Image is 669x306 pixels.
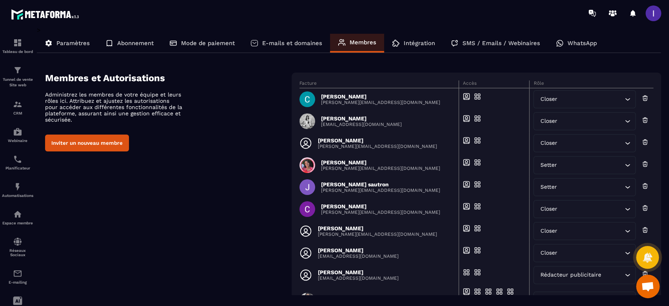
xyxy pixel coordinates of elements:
[45,73,292,84] h4: Membres et Autorisations
[318,225,437,231] p: [PERSON_NAME]
[13,155,22,164] img: scheduler
[559,95,623,104] input: Search for option
[538,139,559,148] span: Closer
[533,134,636,152] div: Search for option
[462,40,540,47] p: SMS / Emails / Webinaires
[533,90,636,108] div: Search for option
[13,269,22,278] img: email
[2,49,33,54] p: Tableau de bord
[459,80,529,88] th: Accès
[318,275,399,281] p: [EMAIL_ADDRESS][DOMAIN_NAME]
[13,182,22,191] img: automations
[603,271,623,279] input: Search for option
[533,112,636,130] div: Search for option
[2,121,33,149] a: automationsautomationsWebinaire
[538,95,559,104] span: Closer
[533,266,636,284] div: Search for option
[321,203,440,209] p: [PERSON_NAME]
[321,159,440,166] p: [PERSON_NAME]
[2,149,33,176] a: schedulerschedulerPlanificateur
[636,275,660,298] div: Ouvrir le chat
[350,39,376,46] p: Membres
[567,40,597,47] p: WhatsApp
[2,204,33,231] a: automationsautomationsEspace membre
[2,111,33,115] p: CRM
[2,231,33,263] a: social-networksocial-networkRéseaux Sociaux
[11,7,82,22] img: logo
[13,209,22,219] img: automations
[299,80,459,88] th: Facture
[538,271,603,279] span: Rédacteur publicitaire
[318,231,437,237] p: [PERSON_NAME][EMAIL_ADDRESS][DOMAIN_NAME]
[559,139,623,148] input: Search for option
[321,295,440,301] p: [PERSON_NAME]
[533,222,636,240] div: Search for option
[321,209,440,215] p: [PERSON_NAME][EMAIL_ADDRESS][DOMAIN_NAME]
[13,66,22,75] img: formation
[533,244,636,262] div: Search for option
[2,77,33,88] p: Tunnel de vente Site web
[181,40,235,47] p: Mode de paiement
[533,178,636,196] div: Search for option
[2,32,33,60] a: formationformationTableau de bord
[321,188,440,193] p: [PERSON_NAME][EMAIL_ADDRESS][DOMAIN_NAME]
[2,94,33,121] a: formationformationCRM
[321,115,402,122] p: [PERSON_NAME]
[2,60,33,94] a: formationformationTunnel de vente Site web
[45,135,129,151] button: Inviter un nouveau membre
[404,40,435,47] p: Intégration
[318,247,399,253] p: [PERSON_NAME]
[262,40,322,47] p: E-mails et domaines
[321,166,440,171] p: [PERSON_NAME][EMAIL_ADDRESS][DOMAIN_NAME]
[559,227,623,235] input: Search for option
[2,176,33,204] a: automationsautomationsAutomatisations
[56,40,90,47] p: Paramètres
[318,269,399,275] p: [PERSON_NAME]
[558,183,623,191] input: Search for option
[13,127,22,137] img: automations
[538,161,558,169] span: Setter
[559,249,623,257] input: Search for option
[2,221,33,225] p: Espace membre
[13,100,22,109] img: formation
[2,138,33,143] p: Webinaire
[318,253,399,259] p: [EMAIL_ADDRESS][DOMAIN_NAME]
[538,117,559,126] span: Closer
[321,93,440,100] p: [PERSON_NAME]
[13,237,22,246] img: social-network
[533,200,636,218] div: Search for option
[538,183,558,191] span: Setter
[2,280,33,284] p: E-mailing
[538,227,559,235] span: Closer
[2,248,33,257] p: Réseaux Sociaux
[538,205,559,213] span: Closer
[2,193,33,198] p: Automatisations
[533,156,636,174] div: Search for option
[538,249,559,257] span: Closer
[45,91,182,123] p: Administrez les membres de votre équipe et leurs rôles ici. Attribuez et ajustez les autorisation...
[529,80,653,88] th: Rôle
[318,137,437,144] p: [PERSON_NAME]
[2,263,33,290] a: emailemailE-mailing
[321,100,440,105] p: [PERSON_NAME][EMAIL_ADDRESS][DOMAIN_NAME]
[321,122,402,127] p: [EMAIL_ADDRESS][DOMAIN_NAME]
[2,166,33,170] p: Planificateur
[321,181,440,188] p: [PERSON_NAME] sautron
[117,40,154,47] p: Abonnement
[318,144,437,149] p: [PERSON_NAME][EMAIL_ADDRESS][DOMAIN_NAME]
[559,205,623,213] input: Search for option
[559,117,623,126] input: Search for option
[558,161,623,169] input: Search for option
[13,38,22,47] img: formation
